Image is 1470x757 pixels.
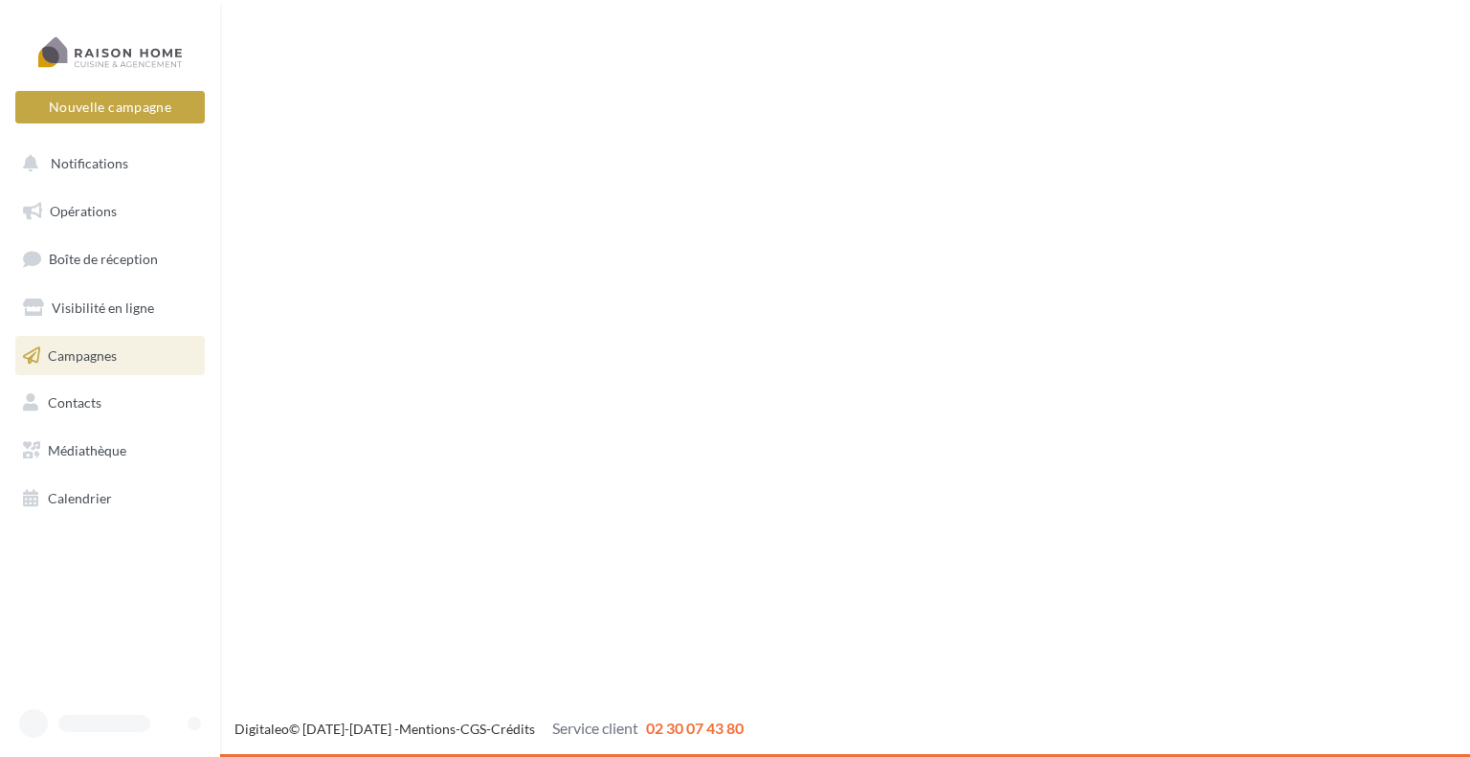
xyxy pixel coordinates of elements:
[11,336,209,376] a: Campagnes
[11,191,209,232] a: Opérations
[50,203,117,219] span: Opérations
[646,719,744,737] span: 02 30 07 43 80
[399,721,456,737] a: Mentions
[11,383,209,423] a: Contacts
[552,719,638,737] span: Service client
[48,490,112,506] span: Calendrier
[11,431,209,471] a: Médiathèque
[234,721,744,737] span: © [DATE]-[DATE] - - -
[15,91,205,123] button: Nouvelle campagne
[11,288,209,328] a: Visibilité en ligne
[11,144,201,184] button: Notifications
[51,155,128,171] span: Notifications
[48,442,126,458] span: Médiathèque
[49,251,158,267] span: Boîte de réception
[491,721,535,737] a: Crédits
[52,300,154,316] span: Visibilité en ligne
[460,721,486,737] a: CGS
[11,238,209,279] a: Boîte de réception
[11,479,209,519] a: Calendrier
[48,394,101,411] span: Contacts
[234,721,289,737] a: Digitaleo
[48,346,117,363] span: Campagnes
